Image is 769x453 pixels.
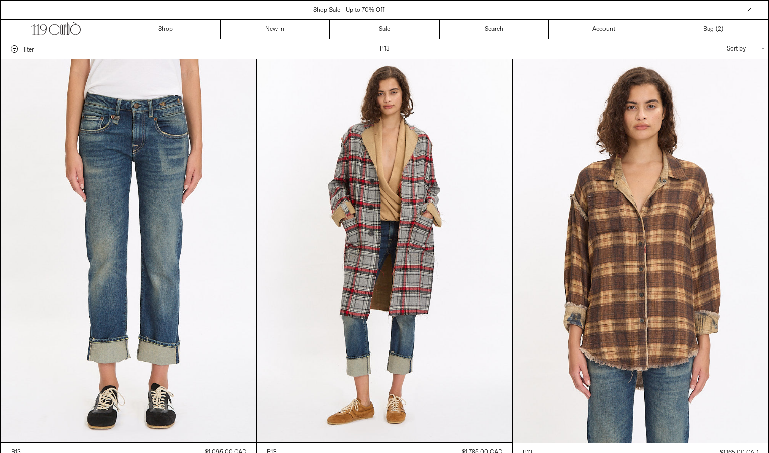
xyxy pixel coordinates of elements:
[221,20,330,39] a: New In
[20,45,34,53] span: Filter
[718,25,723,34] span: )
[549,20,658,39] a: Account
[257,59,512,442] img: R13 Reversible Raw Cut Coat in red/grey plaid
[668,39,758,59] div: Sort by
[440,20,549,39] a: Search
[718,25,721,33] span: 2
[313,6,384,14] a: Shop Sale - Up to 70% Off
[1,59,256,442] img: R13 Cuffed Boy Straight in adelaide stretch selvedge blue
[111,20,221,39] a: Shop
[513,59,768,443] img: R13 Reversible Drop Neck Shirt in plaid khaki floral
[330,20,440,39] a: Sale
[658,20,768,39] a: Bag ()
